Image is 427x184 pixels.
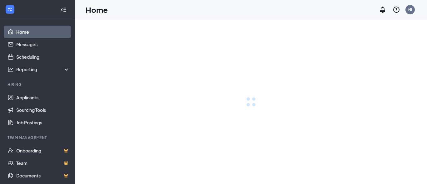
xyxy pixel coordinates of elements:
[16,66,70,72] div: Reporting
[8,135,68,140] div: Team Management
[60,7,67,13] svg: Collapse
[16,169,70,182] a: DocumentsCrown
[16,104,70,116] a: Sourcing Tools
[393,6,400,13] svg: QuestionInfo
[7,6,13,12] svg: WorkstreamLogo
[16,157,70,169] a: TeamCrown
[408,7,412,12] div: NI
[86,4,108,15] h1: Home
[16,116,70,129] a: Job Postings
[16,144,70,157] a: OnboardingCrown
[8,66,14,72] svg: Analysis
[16,91,70,104] a: Applicants
[8,82,68,87] div: Hiring
[16,51,70,63] a: Scheduling
[16,38,70,51] a: Messages
[16,26,70,38] a: Home
[379,6,386,13] svg: Notifications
